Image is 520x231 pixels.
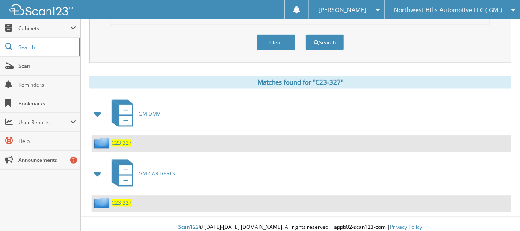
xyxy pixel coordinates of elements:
span: User Reports [18,119,70,126]
span: Announcements [18,156,76,164]
button: Clear [257,35,295,50]
div: 7 [70,157,77,164]
a: C23-327 [112,199,132,207]
img: folder2.png [94,138,112,149]
img: scan123-logo-white.svg [9,4,73,15]
a: GM DMV [106,97,160,131]
span: Help [18,137,76,145]
a: GM CAR DEALS [106,157,175,191]
span: [PERSON_NAME] [319,7,367,12]
span: Reminders [18,81,76,88]
img: folder2.png [94,198,112,208]
a: Privacy Policy [390,224,422,231]
span: Cabinets [18,25,70,32]
span: Search [18,44,75,51]
span: Bookmarks [18,100,76,107]
span: Northwest Hills Automotive LLC ( GM ) [394,7,502,12]
span: GM DMV [139,111,160,118]
span: Scan [18,62,76,70]
a: C23-327 [112,140,132,147]
button: Search [306,35,344,50]
span: GM CAR DEALS [139,170,175,178]
div: Matches found for "C23-327" [89,76,511,89]
span: Scan123 [179,224,199,231]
